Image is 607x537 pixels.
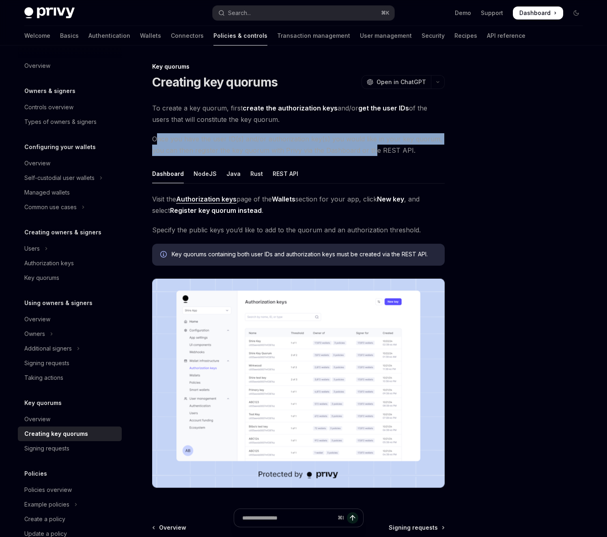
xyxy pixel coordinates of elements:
[24,514,65,524] div: Create a policy
[381,10,390,16] span: ⌘ K
[24,500,69,509] div: Example policies
[358,104,409,113] a: get the user IDs
[18,312,122,327] a: Overview
[24,469,47,479] h5: Policies
[152,63,445,71] div: Key quorums
[513,6,563,19] a: Dashboard
[213,6,394,20] button: Open search
[18,271,122,285] a: Key quorums
[170,206,262,214] strong: Register key quorum instead
[18,412,122,427] a: Overview
[171,26,204,45] a: Connectors
[24,7,75,19] img: dark logo
[176,195,237,204] a: Authorization keys
[24,344,72,353] div: Additional signers
[24,298,93,308] h5: Using owners & signers
[226,164,241,183] div: Java
[18,441,122,456] a: Signing requests
[18,200,122,214] button: Toggle Common use cases section
[24,429,88,439] div: Creating key quorums
[24,102,73,112] div: Controls overview
[18,483,122,497] a: Policies overview
[228,8,251,18] div: Search...
[24,358,69,368] div: Signing requests
[152,224,445,236] span: Specify the public keys you’d like to add to the quorum and an authorization threshold.
[454,26,477,45] a: Recipes
[18,171,122,185] button: Toggle Self-custodial user wallets section
[18,497,122,512] button: Toggle Example policies section
[24,117,97,127] div: Types of owners & signers
[140,26,161,45] a: Wallets
[347,512,358,524] button: Send message
[272,195,295,203] strong: Wallets
[24,158,50,168] div: Overview
[18,256,122,271] a: Authorization keys
[152,164,184,183] div: Dashboard
[24,314,50,324] div: Overview
[277,26,350,45] a: Transaction management
[152,133,445,156] span: Once you have the user ID(s) and/or authorization key(s) you would like in your key quorum, you c...
[24,173,95,183] div: Self-custodial user wallets
[152,75,278,89] h1: Creating key quorums
[570,6,583,19] button: Toggle dark mode
[24,398,62,408] h5: Key quorums
[24,61,50,71] div: Overview
[481,9,503,17] a: Support
[24,373,63,383] div: Taking actions
[213,26,267,45] a: Policies & controls
[18,512,122,526] a: Create a policy
[88,26,130,45] a: Authentication
[24,329,45,339] div: Owners
[152,102,445,125] span: To create a key quorum, first and/or of the users that will constitute the key quorum.
[24,485,72,495] div: Policies overview
[18,341,122,356] button: Toggle Additional signers section
[24,273,59,283] div: Key quorums
[519,9,551,17] span: Dashboard
[152,193,445,216] span: Visit the page of the section for your app, click , and select .
[377,195,404,203] strong: New key
[360,26,412,45] a: User management
[60,26,79,45] a: Basics
[18,156,122,171] a: Overview
[24,26,50,45] a: Welcome
[18,327,122,341] button: Toggle Owners section
[243,104,338,113] a: create the authorization keys
[18,100,122,115] a: Controls overview
[24,142,96,152] h5: Configuring your wallets
[18,58,122,73] a: Overview
[273,164,298,183] div: REST API
[18,115,122,129] a: Types of owners & signers
[24,202,77,212] div: Common use cases
[18,185,122,200] a: Managed wallets
[18,356,122,370] a: Signing requests
[24,414,50,424] div: Overview
[194,164,217,183] div: NodeJS
[24,188,70,197] div: Managed wallets
[18,370,122,385] a: Taking actions
[24,86,75,96] h5: Owners & signers
[250,164,263,183] div: Rust
[24,258,74,268] div: Authorization keys
[24,444,69,453] div: Signing requests
[377,78,426,86] span: Open in ChatGPT
[487,26,525,45] a: API reference
[455,9,471,17] a: Demo
[242,509,334,527] input: Ask a question...
[24,244,40,253] div: Users
[160,251,168,259] svg: Info
[18,241,122,256] button: Toggle Users section
[362,75,431,89] button: Open in ChatGPT
[172,250,437,258] span: Key quorums containing both user IDs and authorization keys must be created via the REST API.
[422,26,445,45] a: Security
[24,227,101,237] h5: Creating owners & signers
[152,279,445,488] img: Dashboard
[18,427,122,441] a: Creating key quorums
